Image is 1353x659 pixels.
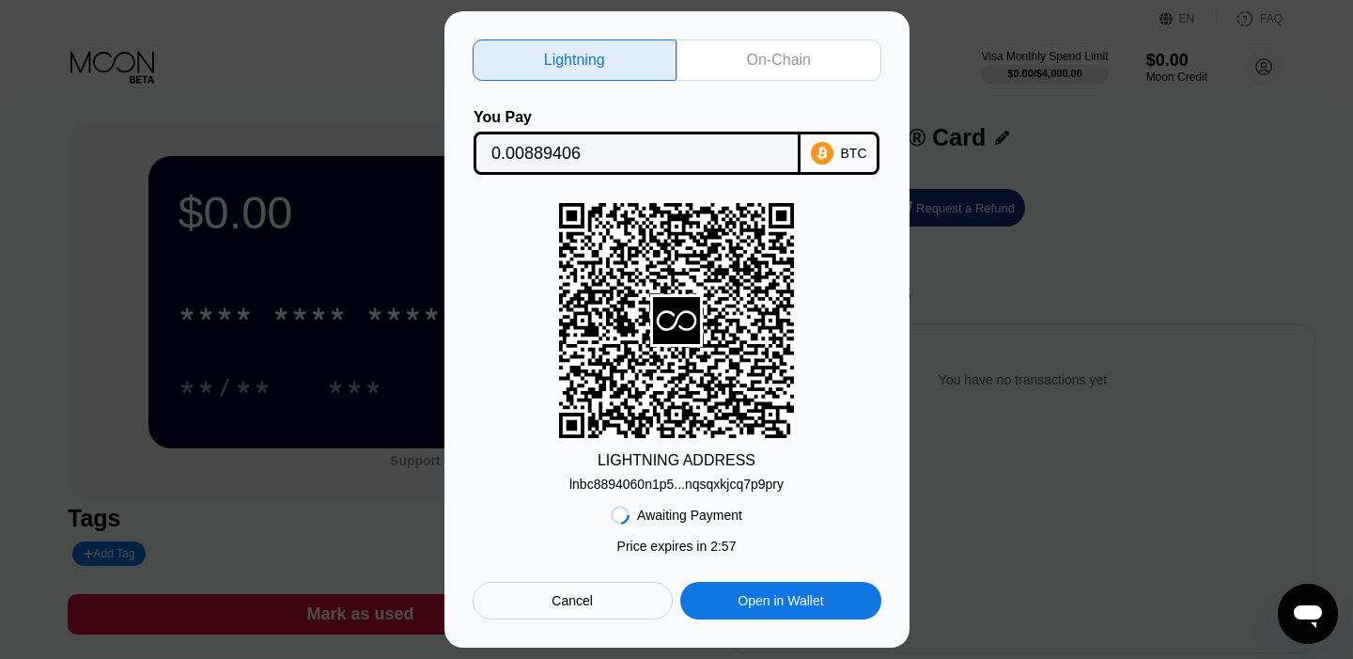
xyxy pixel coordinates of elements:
div: Price expires in [617,539,737,554]
div: Cancel [473,582,673,620]
div: Cancel [552,592,593,609]
div: On-Chain [747,51,811,70]
div: Open in Wallet [738,592,823,609]
div: lnbc8894060n1p5...nqsqxkjcq7p9pry [569,469,784,492]
div: Lightning [473,39,677,81]
span: 2 : 57 [710,539,736,554]
div: Lightning [544,51,605,70]
div: LIGHTNING ADDRESS [598,452,755,469]
iframe: Button to launch messaging window [1278,584,1338,644]
div: You Pay [474,109,801,126]
div: Open in Wallet [680,582,880,620]
div: lnbc8894060n1p5...nqsqxkjcq7p9pry [569,477,784,492]
div: On-Chain [676,39,881,81]
div: Awaiting Payment [637,508,742,523]
div: You PayBTC [473,109,881,175]
div: BTC [841,146,867,161]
